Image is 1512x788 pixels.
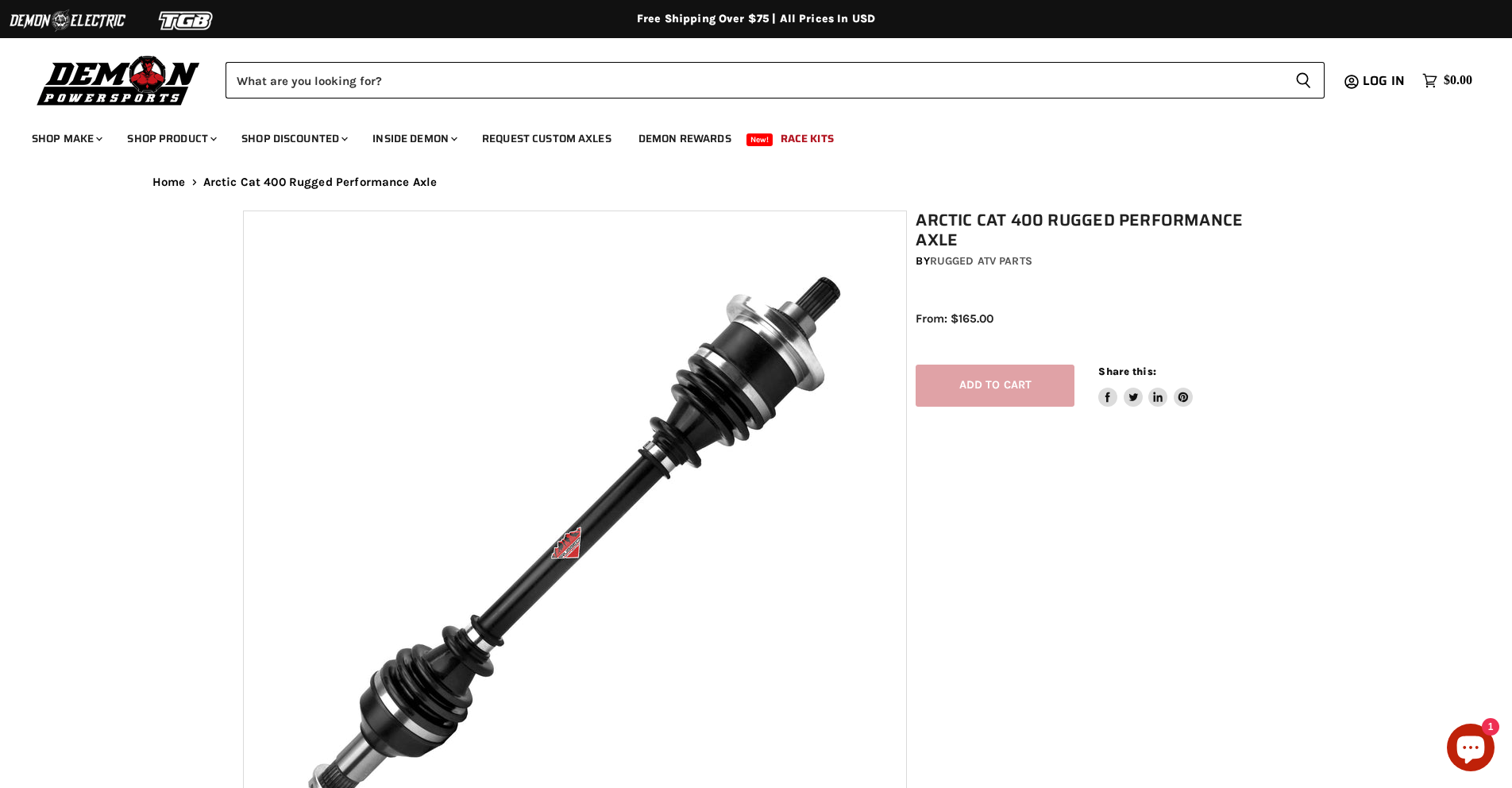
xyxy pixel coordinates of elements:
inbox-online-store-chat: Shopify online store chat [1442,724,1499,775]
h1: Arctic Cat 400 Rugged Performance Axle [916,211,1278,250]
span: Arctic Cat 400 Rugged Performance Axle [203,176,438,189]
div: by [916,253,1278,270]
span: Share this: [1098,365,1155,377]
a: Inside Demon [361,122,467,155]
a: Demon Rewards [627,122,743,155]
ul: Main menu [20,116,1468,155]
span: From: $165.00 [916,311,993,326]
img: Demon Electric Logo 2 [8,6,127,36]
a: Shop Make [20,122,112,155]
a: Request Custom Axles [470,122,623,155]
img: Demon Powersports [32,52,206,108]
a: Home [152,176,186,189]
form: Product [226,62,1325,98]
a: Race Kits [769,122,846,155]
nav: Breadcrumbs [121,176,1391,189]
a: Shop Product [115,122,226,155]
input: Search [226,62,1282,98]
span: Log in [1363,71,1405,91]
a: Shop Discounted [229,122,357,155]
div: Free Shipping Over $75 | All Prices In USD [121,12,1391,26]
aside: Share this: [1098,365,1193,407]
button: Search [1282,62,1325,98]
span: $0.00 [1444,73,1472,88]
a: Rugged ATV Parts [930,254,1032,268]
img: TGB Logo 2 [127,6,246,36]
a: $0.00 [1414,69,1480,92]
span: New! [746,133,773,146]
a: Log in [1356,74,1414,88]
